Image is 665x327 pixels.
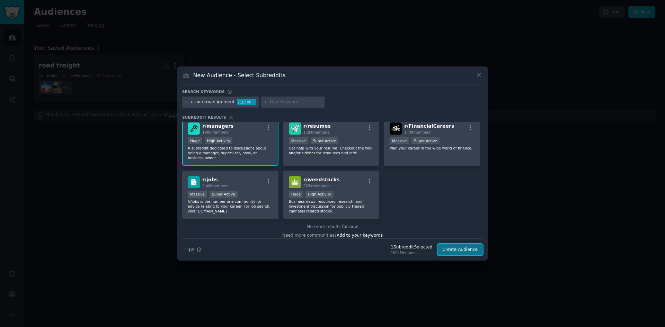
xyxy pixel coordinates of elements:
span: 1.7M members [404,130,431,134]
span: r/ weedstocks [303,177,340,182]
p: Business news, resources, research, and investment discussion for publicly traded cannabis relate... [289,199,374,214]
div: High Activity [205,137,233,144]
p: /r/jobs is the number one community for advice relating to your career. For job search, visit [DO... [188,199,273,214]
div: Super Active [311,137,339,144]
img: weedstocks [289,176,301,188]
p: Get help with your resume! Checkout the wiki and/or sidebar for resources and info! [289,146,374,155]
div: Super Active [411,137,440,144]
span: Add to your keywords [337,233,383,238]
img: resumes [289,122,301,135]
img: managers [188,122,200,135]
div: Huge [289,191,303,198]
div: 1 Subreddit Selected [391,244,432,251]
span: 20 [229,115,233,119]
div: High Activity [305,191,334,198]
span: Tips [185,246,194,253]
span: 263k members [303,184,330,188]
input: New Keyword [269,99,322,105]
div: c suite management [191,99,234,105]
span: 2.4M members [202,184,229,188]
span: r/ managers [202,123,233,129]
div: Need more communities? [182,230,483,239]
span: r/ jobs [202,177,218,182]
span: 1.2M members [303,130,330,134]
div: No more results for now [182,224,483,230]
p: A subreddit dedicated to discussions about being a manager, supervisor, boss, or business owner. [188,146,273,160]
div: Massive [188,191,207,198]
div: Massive [289,137,308,144]
h3: New Audience - Select Subreddits [193,72,285,79]
h3: Search keywords [182,89,225,94]
img: FinancialCareers [390,122,402,135]
span: 190k members [202,130,229,134]
div: Massive [390,137,409,144]
span: Subreddit Results [182,115,226,120]
div: 7.3 / yr [237,99,256,105]
button: Create Audience [437,244,483,256]
img: jobs [188,176,200,188]
button: Tips [182,244,204,256]
div: Huge [188,137,202,144]
p: Plan your career in the wide world of finance. [390,146,475,151]
div: Super Active [210,191,238,198]
div: 190k Members [391,250,432,255]
span: r/ resumes [303,123,331,129]
span: r/ FinancialCareers [404,123,454,129]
